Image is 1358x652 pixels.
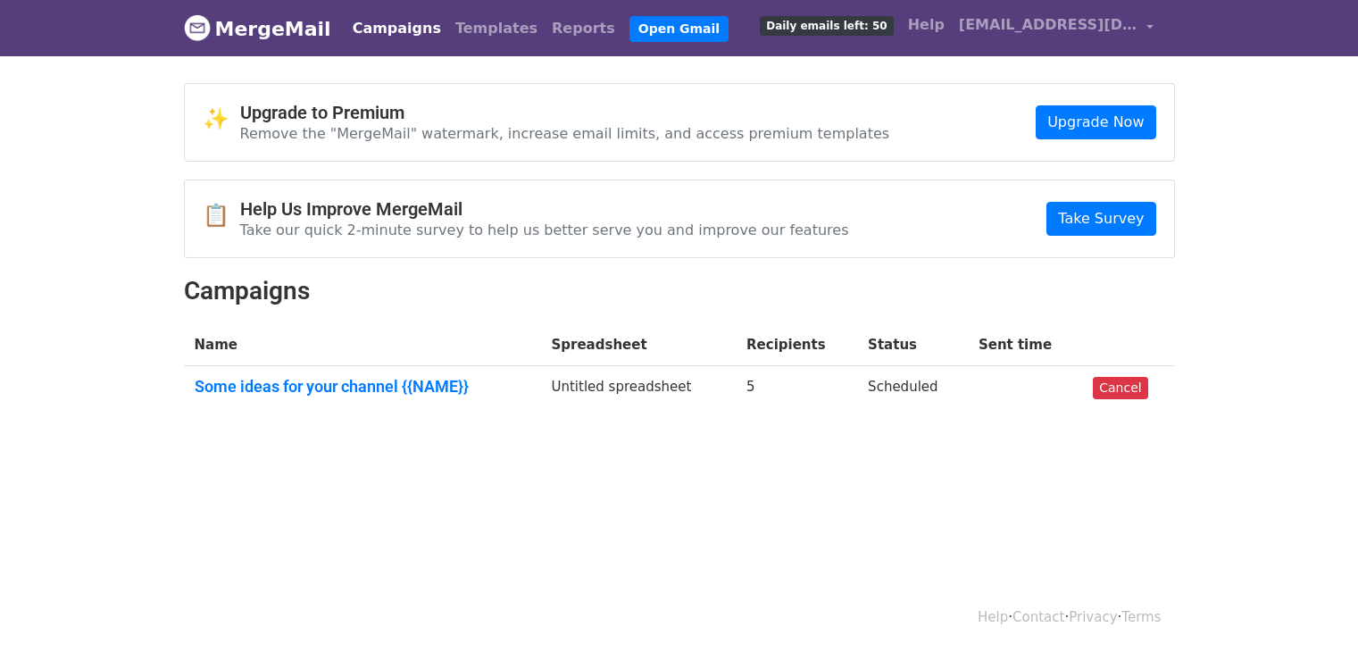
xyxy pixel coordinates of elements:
td: Scheduled [857,366,968,414]
span: ✨ [203,106,240,132]
a: Terms [1121,609,1161,625]
th: Spreadsheet [540,324,736,366]
a: Open Gmail [629,16,729,42]
span: 📋 [203,203,240,229]
a: Reports [545,11,622,46]
a: Templates [448,11,545,46]
td: Untitled spreadsheet [540,366,736,414]
a: MergeMail [184,10,331,47]
p: Take our quick 2-minute survey to help us better serve you and improve our features [240,221,849,239]
th: Recipients [736,324,857,366]
h4: Upgrade to Premium [240,102,890,123]
h4: Help Us Improve MergeMail [240,198,849,220]
a: Cancel [1093,377,1147,399]
a: Contact [1012,609,1064,625]
a: Upgrade Now [1036,105,1155,139]
th: Sent time [968,324,1082,366]
a: Some ideas for your channel {{NAME}} [195,377,530,397]
span: Daily emails left: 50 [760,16,893,36]
a: Take Survey [1046,202,1155,236]
td: 5 [736,366,857,414]
a: [EMAIL_ADDRESS][DOMAIN_NAME] [952,7,1161,49]
span: [EMAIL_ADDRESS][DOMAIN_NAME] [959,14,1137,36]
a: Campaigns [346,11,448,46]
h2: Campaigns [184,276,1175,306]
th: Name [184,324,541,366]
th: Status [857,324,968,366]
img: MergeMail logo [184,14,211,41]
p: Remove the "MergeMail" watermark, increase email limits, and access premium templates [240,124,890,143]
a: Help [901,7,952,43]
a: Daily emails left: 50 [753,7,900,43]
a: Privacy [1069,609,1117,625]
a: Help [978,609,1008,625]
